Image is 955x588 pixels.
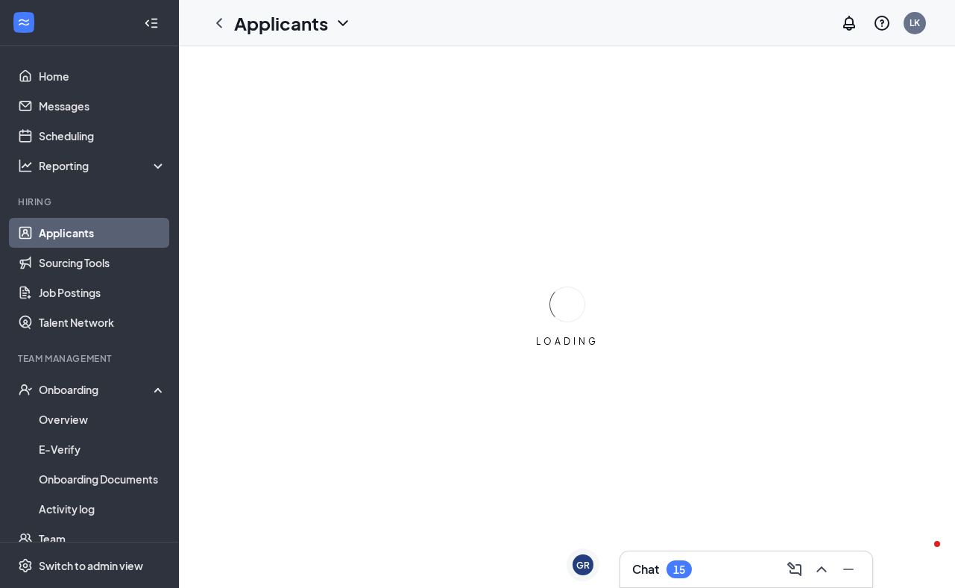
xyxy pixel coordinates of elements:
a: Activity log [39,494,166,524]
svg: Notifications [840,14,858,32]
a: Job Postings [39,278,166,307]
h1: Applicants [234,10,328,36]
div: Onboarding [39,382,154,397]
div: Switch to admin view [39,558,143,573]
button: ComposeMessage [783,557,807,581]
svg: WorkstreamLogo [16,15,31,30]
div: Hiring [18,196,163,208]
svg: Analysis [18,158,33,173]
svg: QuestionInfo [873,14,891,32]
svg: ComposeMessage [786,560,804,578]
div: GR [576,559,590,572]
svg: ChevronLeft [210,14,228,32]
a: Sourcing Tools [39,248,166,278]
a: Team [39,524,166,554]
iframe: Intercom live chat [904,537,940,573]
div: LK [910,16,920,29]
button: ChevronUp [810,557,833,581]
a: Messages [39,91,166,121]
h3: Chat [632,561,659,578]
a: Applicants [39,218,166,248]
a: E-Verify [39,434,166,464]
svg: Settings [18,558,33,573]
div: LOADING [530,335,605,348]
svg: Collapse [144,16,159,31]
svg: ChevronUp [813,560,830,578]
svg: UserCheck [18,382,33,397]
div: Reporting [39,158,167,173]
a: Home [39,61,166,91]
svg: Minimize [839,560,857,578]
div: 15 [673,563,685,576]
svg: ChevronDown [334,14,352,32]
div: Team Management [18,352,163,365]
a: Onboarding Documents [39,464,166,494]
a: Scheduling [39,121,166,151]
button: Minimize [836,557,860,581]
a: Overview [39,404,166,434]
a: Talent Network [39,307,166,337]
